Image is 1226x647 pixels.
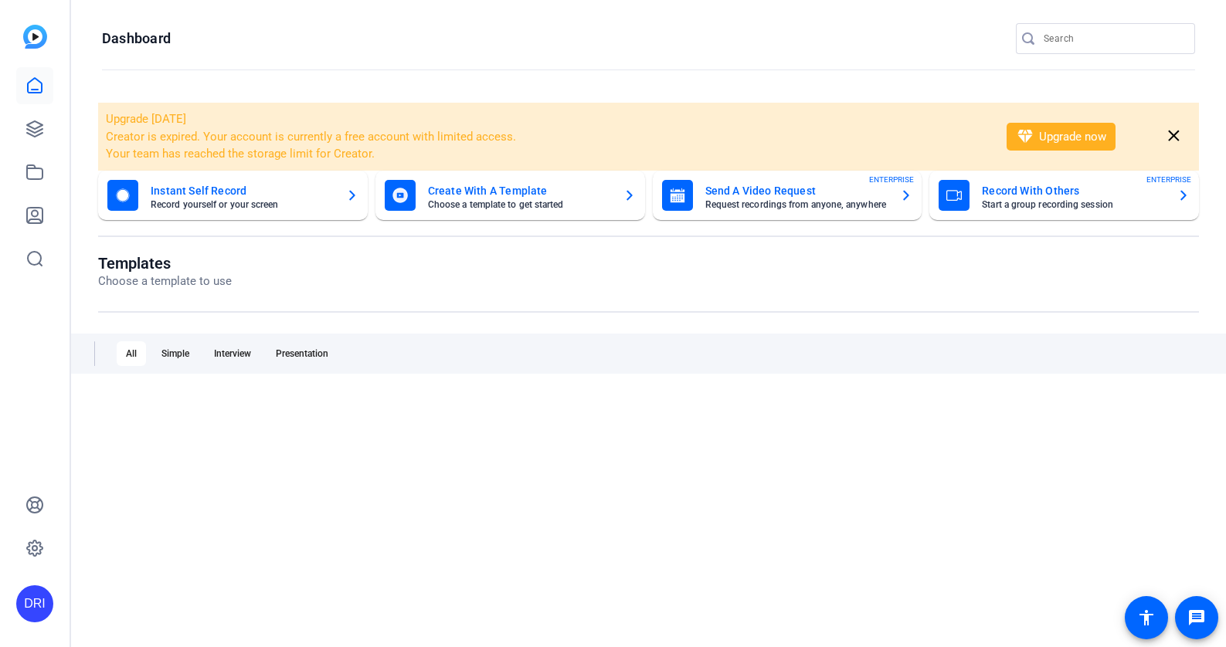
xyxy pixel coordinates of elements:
span: ENTERPRISE [869,174,914,185]
h1: Templates [98,254,232,273]
div: Presentation [267,341,338,366]
img: blue-gradient.svg [23,25,47,49]
mat-card-title: Create With A Template [428,181,611,200]
div: All [117,341,146,366]
mat-icon: message [1187,608,1206,627]
div: Interview [205,341,260,366]
mat-card-title: Send A Video Request [705,181,888,200]
button: Instant Self RecordRecord yourself or your screen [98,171,368,220]
li: Your team has reached the storage limit for Creator. [106,145,987,163]
div: DRI [16,585,53,622]
mat-card-title: Record With Others [982,181,1165,200]
span: ENTERPRISE [1146,174,1191,185]
button: Create With A TemplateChoose a template to get started [375,171,645,220]
button: Send A Video RequestRequest recordings from anyone, anywhereENTERPRISE [653,171,922,220]
button: Upgrade now [1007,123,1116,151]
input: Search [1044,29,1183,48]
mat-icon: accessibility [1137,608,1156,627]
mat-icon: close [1164,127,1184,146]
span: Upgrade [DATE] [106,112,186,126]
button: Record With OthersStart a group recording sessionENTERPRISE [929,171,1199,220]
mat-card-subtitle: Record yourself or your screen [151,200,334,209]
h1: Dashboard [102,29,171,48]
mat-icon: diamond [1016,127,1034,146]
mat-card-subtitle: Start a group recording session [982,200,1165,209]
div: Simple [152,341,199,366]
mat-card-subtitle: Choose a template to get started [428,200,611,209]
mat-card-subtitle: Request recordings from anyone, anywhere [705,200,888,209]
p: Choose a template to use [98,273,232,290]
li: Creator is expired. Your account is currently a free account with limited access. [106,128,987,146]
mat-card-title: Instant Self Record [151,181,334,200]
